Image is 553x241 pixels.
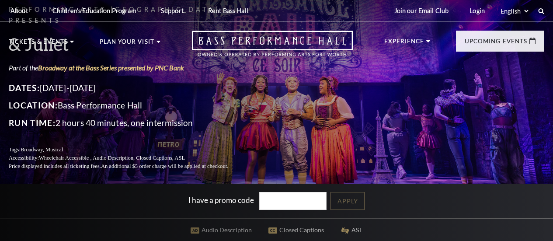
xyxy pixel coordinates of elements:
p: [DATE]-[DATE] [9,81,249,95]
span: Dates: [9,83,40,93]
p: Children's Education Program [52,7,136,14]
p: Upcoming Events [465,38,527,49]
p: Tags: [9,146,249,154]
p: Tickets & Events [9,39,68,49]
p: Price displayed includes all ticketing fees. [9,162,249,171]
p: About [10,7,28,14]
p: 2 hours 40 minutes, one intermission [9,116,249,130]
span: Run Time: [9,118,56,128]
select: Select: [499,7,530,15]
span: Location: [9,100,58,110]
p: Part of the [9,63,249,73]
p: Bass Performance Hall [9,98,249,112]
span: Wheelchair Accessible , Audio Description, Closed Captions, ASL [39,155,185,161]
label: I have a promo code [188,196,254,205]
span: Broadway, Musical [21,147,63,153]
p: Plan Your Visit [100,39,154,49]
a: Broadway at the Bass Series presented by PNC Bank [38,63,184,72]
span: An additional $5 order charge will be applied at checkout. [101,163,228,169]
p: Experience [384,38,424,49]
p: Rent Bass Hall [208,7,248,14]
p: Accessibility: [9,154,249,162]
p: Support [161,7,184,14]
